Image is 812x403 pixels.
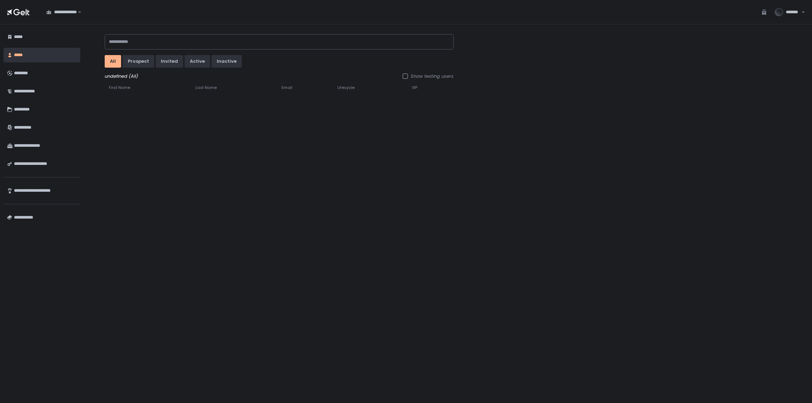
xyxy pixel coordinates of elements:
[185,55,210,68] button: active
[156,55,183,68] button: invited
[105,55,121,68] button: All
[195,85,217,90] span: Last Name
[128,58,149,64] div: prospect
[211,55,242,68] button: inactive
[105,73,454,79] div: undefined (All)
[42,5,81,20] div: Search for option
[161,58,178,64] div: invited
[337,85,355,90] span: Lifecycle
[109,85,130,90] span: First Name
[122,55,154,68] button: prospect
[190,58,205,64] div: active
[412,85,417,90] span: VIP
[110,58,116,64] div: All
[282,85,292,90] span: Email
[217,58,237,64] div: inactive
